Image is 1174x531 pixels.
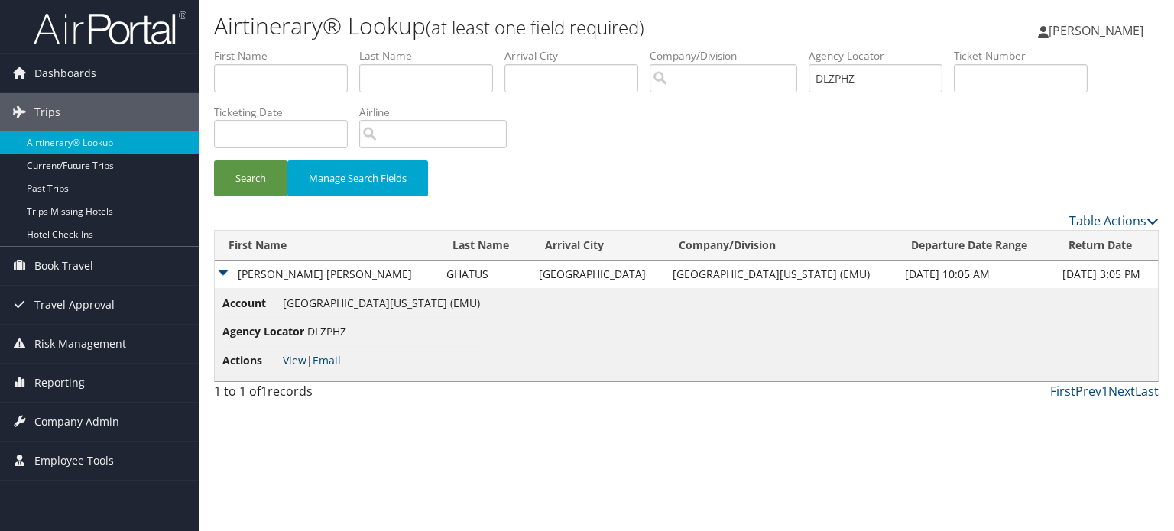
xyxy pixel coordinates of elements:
[283,353,341,367] span: |
[650,48,809,63] label: Company/Division
[34,325,126,363] span: Risk Management
[261,383,268,400] span: 1
[1108,383,1135,400] a: Next
[214,160,287,196] button: Search
[287,160,428,196] button: Manage Search Fields
[531,261,665,288] td: [GEOGRAPHIC_DATA]
[1101,383,1108,400] a: 1
[215,231,439,261] th: First Name: activate to sort column ascending
[214,48,359,63] label: First Name
[215,261,439,288] td: [PERSON_NAME] [PERSON_NAME]
[359,105,518,120] label: Airline
[426,15,644,40] small: (at least one field required)
[954,48,1099,63] label: Ticket Number
[809,48,954,63] label: Agency Locator
[1055,261,1158,288] td: [DATE] 3:05 PM
[531,231,665,261] th: Arrival City: activate to sort column ascending
[1135,383,1159,400] a: Last
[897,261,1055,288] td: [DATE] 10:05 AM
[214,105,359,120] label: Ticketing Date
[439,261,530,288] td: GHATUS
[504,48,650,63] label: Arrival City
[283,296,480,310] span: [GEOGRAPHIC_DATA][US_STATE] (EMU)
[439,231,530,261] th: Last Name: activate to sort column ascending
[283,353,306,367] a: View
[1069,212,1159,229] a: Table Actions
[214,10,844,42] h1: Airtinerary® Lookup
[1075,383,1101,400] a: Prev
[1050,383,1075,400] a: First
[313,353,341,367] a: Email
[307,324,346,338] span: DLZPHZ
[359,48,504,63] label: Last Name
[34,442,114,480] span: Employee Tools
[34,93,60,131] span: Trips
[897,231,1055,261] th: Departure Date Range: activate to sort column ascending
[214,382,433,408] div: 1 to 1 of records
[222,323,304,340] span: Agency Locator
[1055,231,1158,261] th: Return Date: activate to sort column ascending
[34,286,115,324] span: Travel Approval
[1038,8,1159,53] a: [PERSON_NAME]
[34,403,119,441] span: Company Admin
[665,231,897,261] th: Company/Division
[34,247,93,285] span: Book Travel
[665,261,897,288] td: [GEOGRAPHIC_DATA][US_STATE] (EMU)
[34,54,96,92] span: Dashboards
[34,10,186,46] img: airportal-logo.png
[222,295,280,312] span: Account
[1049,22,1143,39] span: [PERSON_NAME]
[222,352,280,369] span: Actions
[34,364,85,402] span: Reporting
